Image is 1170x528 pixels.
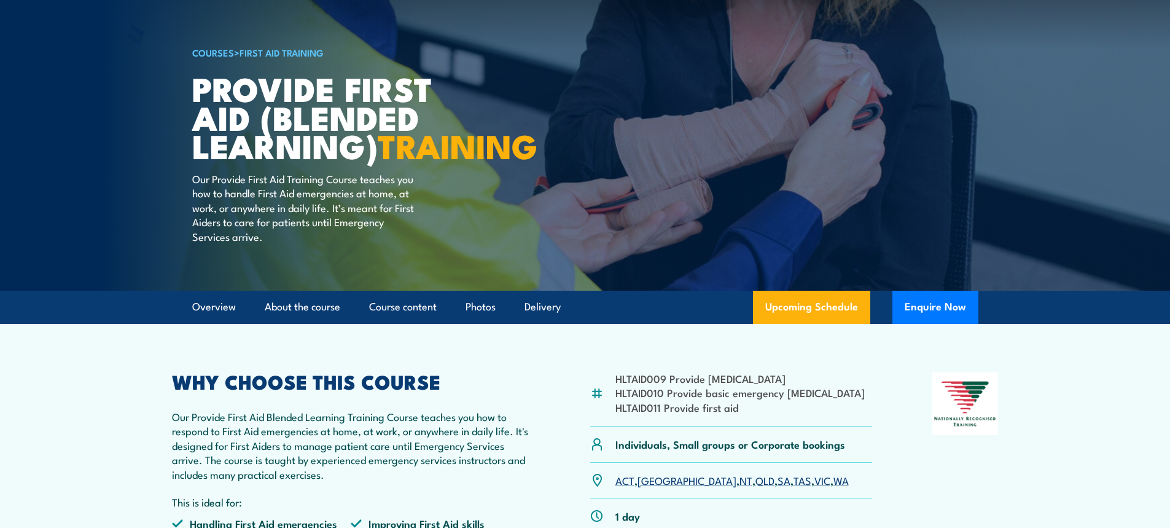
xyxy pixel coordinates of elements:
li: HLTAID011 Provide first aid [615,400,865,414]
p: 1 day [615,509,640,523]
a: ACT [615,473,634,487]
strong: TRAINING [378,119,537,170]
a: Overview [192,291,236,323]
a: TAS [794,473,811,487]
a: COURSES [192,45,234,59]
a: NT [739,473,752,487]
a: QLD [755,473,774,487]
a: About the course [265,291,340,323]
p: Individuals, Small groups or Corporate bookings [615,437,845,451]
h6: > [192,45,496,60]
h2: WHY CHOOSE THIS COURSE [172,372,531,390]
p: Our Provide First Aid Training Course teaches you how to handle First Aid emergencies at home, at... [192,171,416,243]
a: Course content [369,291,437,323]
a: WA [833,473,849,487]
li: HLTAID010 Provide basic emergency [MEDICAL_DATA] [615,385,865,400]
a: First Aid Training [240,45,324,59]
button: Enquire Now [892,291,978,324]
h1: Provide First Aid (Blended Learning) [192,74,496,160]
a: Upcoming Schedule [753,291,870,324]
a: VIC [814,473,830,487]
a: Delivery [525,291,561,323]
li: HLTAID009 Provide [MEDICAL_DATA] [615,371,865,385]
p: Our Provide First Aid Blended Learning Training Course teaches you how to respond to First Aid em... [172,409,531,481]
a: [GEOGRAPHIC_DATA] [638,473,736,487]
a: SA [778,473,790,487]
p: This is ideal for: [172,495,531,509]
a: Photos [466,291,496,323]
p: , , , , , , , [615,473,849,487]
img: Nationally Recognised Training logo. [932,372,999,435]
